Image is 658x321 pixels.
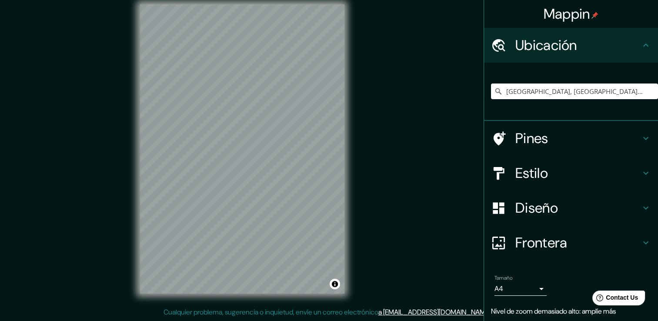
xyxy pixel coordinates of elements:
[494,274,512,282] label: Tamaño
[515,234,641,251] h4: Frontera
[515,130,641,147] h4: Pines
[484,191,658,225] div: Diseño
[140,4,344,294] canvas: Mapa
[330,279,340,289] button: Alternar atribución
[591,12,598,19] img: pin-icon.png
[581,287,648,311] iframe: Help widget launcher
[484,28,658,63] div: Ubicación
[378,308,491,317] a: a [EMAIL_ADDRESS][DOMAIN_NAME]
[515,37,641,54] h4: Ubicación
[484,121,658,156] div: Pines
[484,156,658,191] div: Estilo
[491,306,651,317] p: Nivel de zoom demasiado alto: amplíe más
[491,84,658,99] input: Elige tu ciudad o área
[515,164,641,182] h4: Estilo
[484,225,658,260] div: Frontera
[494,282,547,296] div: A4
[515,199,641,217] h4: Diseño
[544,5,590,23] font: Mappin
[164,307,492,318] p: Cualquier problema, sugerencia o inquietud, envíe un correo electrónico .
